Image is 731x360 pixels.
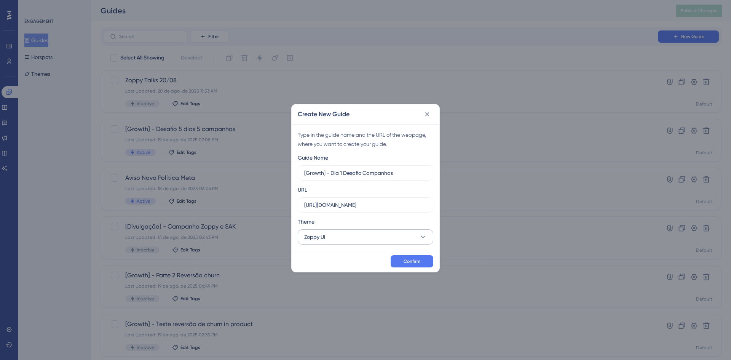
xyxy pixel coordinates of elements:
[298,217,314,226] span: Theme
[304,201,427,209] input: https://www.example.com
[298,185,307,194] div: URL
[298,110,350,119] h2: Create New Guide
[298,130,433,149] div: Type in the guide name and the URL of the webpage, where you want to create your guide.
[304,232,325,242] span: Zoppy UI
[404,258,420,264] span: Confirm
[298,153,328,162] div: Guide Name
[304,169,427,177] input: How to Create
